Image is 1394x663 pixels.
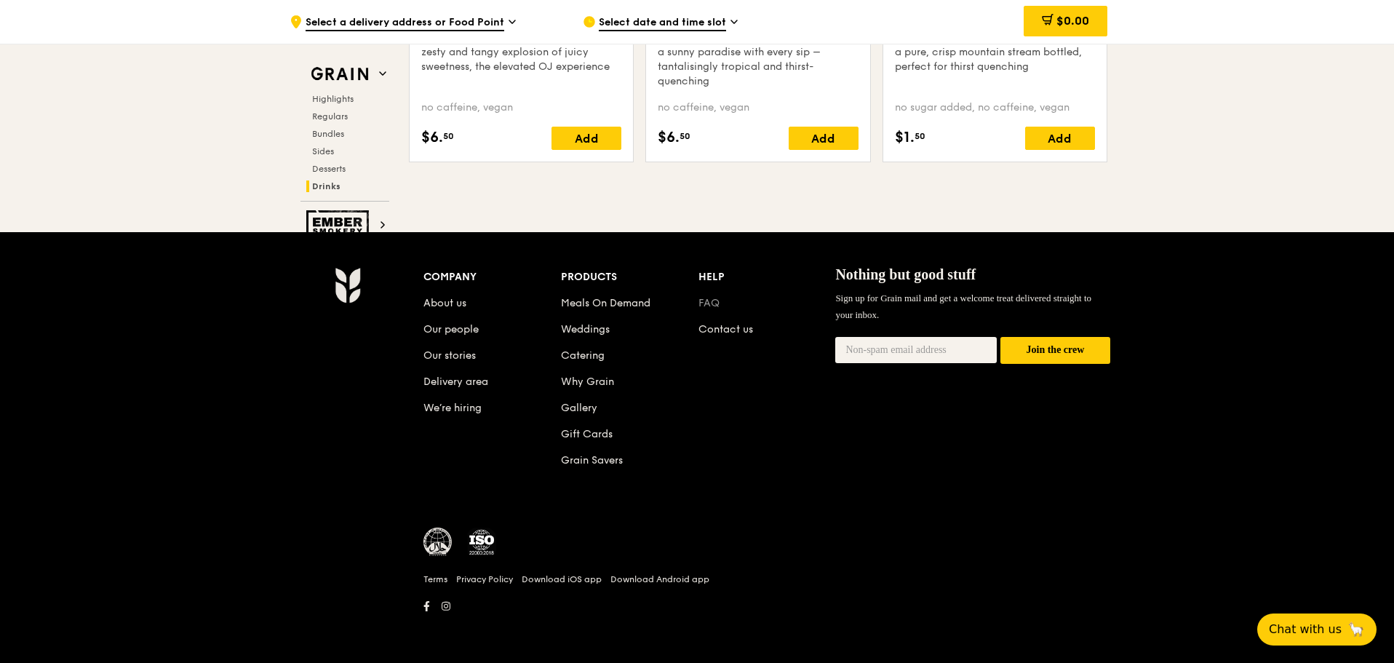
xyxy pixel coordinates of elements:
img: Ember Smokery web logo [306,210,373,241]
a: Gallery [561,402,597,414]
a: Download iOS app [522,573,602,585]
div: Company [423,267,561,287]
div: Add [789,127,859,150]
a: Our stories [423,349,476,362]
a: Delivery area [423,376,488,388]
span: Select a delivery address or Food Point [306,15,504,31]
div: a sunny paradise with every sip – tantalisingly tropical and thirst-quenching [658,45,858,89]
h6: Revision [278,616,1116,628]
a: Contact us [698,323,753,336]
div: Help [698,267,836,287]
a: About us [423,297,466,309]
span: 50 [680,130,690,142]
span: $6. [658,127,680,148]
img: MUIS Halal Certified [423,528,453,557]
a: Download Android app [610,573,709,585]
a: Catering [561,349,605,362]
img: Grain [335,267,360,303]
span: 🦙 [1347,621,1365,638]
input: Non-spam email address [835,337,997,363]
a: Privacy Policy [456,573,513,585]
button: Chat with us🦙 [1257,614,1377,646]
div: a pure, crisp mountain stream bottled, perfect for thirst quenching [895,45,1095,74]
a: Grain Savers [561,454,623,467]
div: zesty and tangy explosion of juicy sweetness, the elevated OJ experience [421,45,621,74]
span: Sign up for Grain mail and get a welcome treat delivered straight to your inbox. [835,293,1091,319]
a: We’re hiring [423,402,482,414]
span: 50 [915,130,925,142]
a: Gift Cards [561,428,613,440]
span: Highlights [312,94,354,104]
a: Our people [423,323,479,336]
span: Sides [312,146,334,156]
a: Why Grain [561,376,614,388]
div: Products [561,267,698,287]
a: FAQ [698,297,720,309]
a: Terms [423,573,447,585]
a: Meals On Demand [561,297,650,309]
span: Select date and time slot [599,15,726,31]
button: Join the crew [1000,337,1110,364]
span: Bundles [312,129,344,139]
div: no caffeine, vegan [658,100,858,115]
span: $6. [421,127,443,148]
img: Grain web logo [306,61,373,87]
div: Add [1025,127,1095,150]
span: Desserts [312,164,346,174]
span: 50 [443,130,454,142]
span: Chat with us [1269,621,1342,638]
div: no caffeine, vegan [421,100,621,115]
a: Weddings [561,323,610,336]
img: ISO Certified [467,528,496,557]
span: Drinks [312,181,340,191]
div: no sugar added, no caffeine, vegan [895,100,1095,115]
span: Regulars [312,111,348,122]
span: $0.00 [1056,14,1089,28]
div: Add [551,127,621,150]
span: $1. [895,127,915,148]
span: Nothing but good stuff [835,266,976,282]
